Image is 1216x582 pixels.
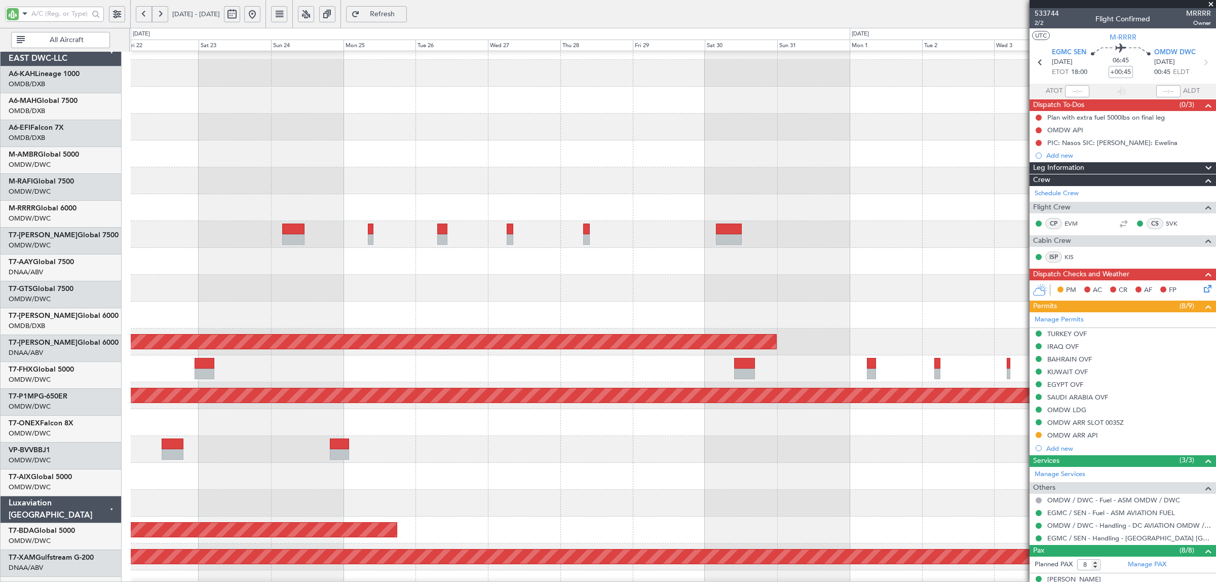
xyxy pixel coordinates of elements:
[9,483,51,492] a: OMDW/DWC
[9,447,33,454] span: VP-BVV
[1033,455,1059,467] span: Services
[9,312,78,319] span: T7-[PERSON_NAME]
[9,447,50,454] a: VP-BVVBBJ1
[9,456,51,465] a: OMDW/DWC
[1128,560,1166,570] a: Manage PAX
[9,474,31,481] span: T7-AIX
[9,429,51,438] a: OMDW/DWC
[1113,56,1129,66] span: 06:45
[1052,57,1073,67] span: [DATE]
[9,178,33,185] span: M-RAFI
[633,40,705,52] div: Fri 29
[777,40,850,52] div: Sun 31
[1046,151,1211,160] div: Add new
[9,366,74,373] a: T7-FHXGlobal 5000
[9,187,51,196] a: OMDW/DWC
[1047,380,1083,389] div: EGYPT OVF
[362,11,403,18] span: Refresh
[9,241,51,250] a: OMDW/DWC
[1047,496,1180,504] a: OMDW / DWC - Fuel - ASM OMDW / DWC
[9,393,67,400] a: T7-P1MPG-650ER
[1065,219,1087,228] a: EVM
[1066,285,1076,296] span: PM
[1119,285,1127,296] span: CR
[1154,67,1170,78] span: 00:45
[199,40,271,52] div: Sat 23
[126,40,199,52] div: Fri 22
[1186,19,1211,27] span: Owner
[9,151,38,158] span: M-AMBR
[1065,85,1089,97] input: --:--
[9,474,72,481] a: T7-AIXGlobal 5000
[1033,235,1071,247] span: Cabin Crew
[1183,86,1200,96] span: ALDT
[1180,301,1194,311] span: (8/9)
[852,30,869,39] div: [DATE]
[271,40,344,52] div: Sun 24
[1180,545,1194,556] span: (8/8)
[1147,218,1163,229] div: CS
[346,6,407,22] button: Refresh
[9,402,51,411] a: OMDW/DWC
[1047,393,1108,402] div: SAUDI ARABIA OVF
[9,268,43,277] a: DNAA/ABV
[172,10,220,19] span: [DATE] - [DATE]
[9,160,51,169] a: OMDW/DWC
[415,40,488,52] div: Tue 26
[1033,202,1071,213] span: Flight Crew
[9,366,33,373] span: T7-FHX
[1033,162,1084,174] span: Leg Information
[1169,285,1176,296] span: FP
[1045,218,1062,229] div: CP
[9,151,79,158] a: M-AMBRGlobal 5000
[9,124,64,131] a: A6-EFIFalcon 7X
[1047,406,1086,414] div: OMDW LDG
[1173,67,1189,78] span: ELDT
[9,106,45,116] a: OMDB/DXB
[9,554,94,561] a: T7-XAMGulfstream G-200
[1047,431,1098,440] div: OMDW ARR API
[9,70,35,78] span: A6-KAH
[705,40,777,52] div: Sat 30
[9,393,39,400] span: T7-P1MP
[9,321,45,331] a: OMDB/DXB
[1154,57,1175,67] span: [DATE]
[9,420,40,427] span: T7-ONEX
[1047,521,1211,530] a: OMDW / DWC - Handling - DC AVIATION OMDW / DWC
[9,97,78,104] a: A6-MAHGlobal 7500
[1047,534,1211,542] a: EGMC / SEN - Handling - [GEOGRAPHIC_DATA] [GEOGRAPHIC_DATA] EGMC / SEN
[1144,285,1152,296] span: AF
[1045,251,1062,263] div: ISP
[1046,86,1062,96] span: ATOT
[1154,48,1196,58] span: OMDW DWC
[850,40,922,52] div: Mon 1
[1047,342,1079,351] div: IRAQ OVF
[1052,48,1086,58] span: EGMC SEN
[1033,269,1129,280] span: Dispatch Checks and Weather
[1032,31,1050,40] button: UTC
[1035,189,1079,199] a: Schedule Crew
[9,214,51,223] a: OMDW/DWC
[1035,19,1059,27] span: 2/2
[1186,8,1211,19] span: MRRRR
[9,232,78,239] span: T7-[PERSON_NAME]
[1033,482,1055,494] span: Others
[9,70,80,78] a: A6-KAHLineage 1000
[1166,219,1189,228] a: SVK
[1033,99,1084,111] span: Dispatch To-Dos
[9,259,33,266] span: T7-AAY
[1035,469,1085,480] a: Manage Services
[344,40,416,52] div: Mon 25
[1033,545,1044,557] span: Pax
[1065,252,1087,262] a: KIS
[1035,560,1073,570] label: Planned PAX
[1033,174,1050,186] span: Crew
[9,178,74,185] a: M-RAFIGlobal 7500
[1046,444,1211,453] div: Add new
[9,554,35,561] span: T7-XAM
[9,285,32,293] span: T7-GTS
[1052,67,1069,78] span: ETOT
[9,420,73,427] a: T7-ONEXFalcon 8X
[1047,355,1092,363] div: BAHRAIN OVF
[31,6,89,21] input: A/C (Reg. or Type)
